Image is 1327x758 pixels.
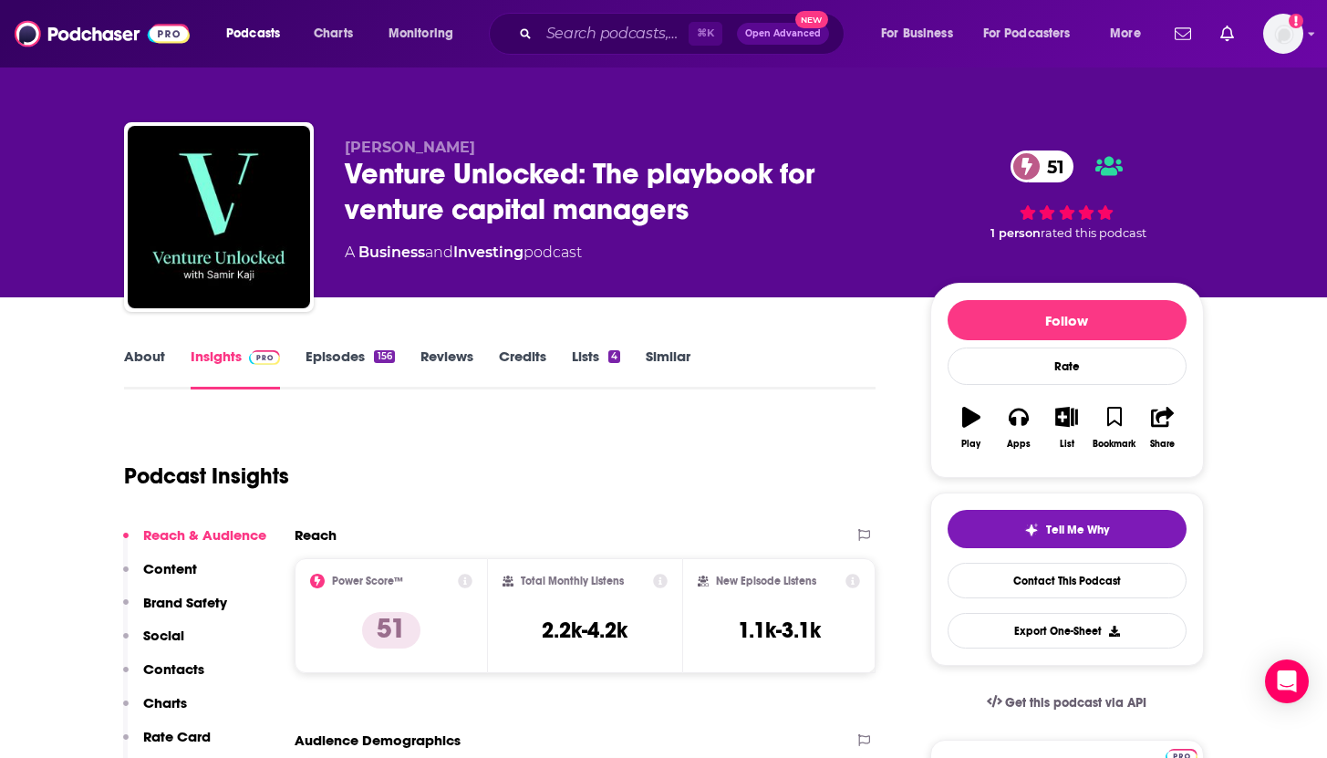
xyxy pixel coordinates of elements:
[646,348,690,389] a: Similar
[1005,695,1146,711] span: Get this podcast via API
[990,226,1041,240] span: 1 person
[1060,439,1074,450] div: List
[123,660,204,694] button: Contacts
[302,19,364,48] a: Charts
[948,613,1187,649] button: Export One-Sheet
[948,395,995,461] button: Play
[1138,395,1186,461] button: Share
[972,680,1162,725] a: Get this podcast via API
[716,575,816,587] h2: New Episode Listens
[1110,21,1141,47] span: More
[249,350,281,365] img: Podchaser Pro
[420,348,473,389] a: Reviews
[1265,659,1309,703] div: Open Intercom Messenger
[1091,395,1138,461] button: Bookmark
[374,350,394,363] div: 156
[143,728,211,745] p: Rate Card
[123,560,197,594] button: Content
[1263,14,1303,54] span: Logged in as TrevorC
[948,300,1187,340] button: Follow
[881,21,953,47] span: For Business
[1046,523,1109,537] span: Tell Me Why
[521,575,624,587] h2: Total Monthly Listens
[143,627,184,644] p: Social
[868,19,976,48] button: open menu
[1213,18,1241,49] a: Show notifications dropdown
[971,19,1097,48] button: open menu
[314,21,353,47] span: Charts
[213,19,304,48] button: open menu
[362,612,420,649] p: 51
[542,617,627,644] h3: 2.2k-4.2k
[745,29,821,38] span: Open Advanced
[332,575,403,587] h2: Power Score™
[143,694,187,711] p: Charts
[948,563,1187,598] a: Contact This Podcast
[1024,523,1039,537] img: tell me why sparkle
[1289,14,1303,28] svg: Add a profile image
[689,22,722,46] span: ⌘ K
[1167,18,1198,49] a: Show notifications dropdown
[295,526,337,544] h2: Reach
[191,348,281,389] a: InsightsPodchaser Pro
[506,13,862,55] div: Search podcasts, credits, & more...
[376,19,477,48] button: open menu
[1263,14,1303,54] img: User Profile
[123,627,184,660] button: Social
[306,348,394,389] a: Episodes156
[499,348,546,389] a: Credits
[123,526,266,560] button: Reach & Audience
[738,617,821,644] h3: 1.1k-3.1k
[1007,439,1031,450] div: Apps
[345,242,582,264] div: A podcast
[948,510,1187,548] button: tell me why sparkleTell Me Why
[128,126,310,308] img: Venture Unlocked: The playbook for venture capital managers
[737,23,829,45] button: Open AdvancedNew
[1029,151,1073,182] span: 51
[143,594,227,611] p: Brand Safety
[930,139,1204,252] div: 51 1 personrated this podcast
[124,348,165,389] a: About
[425,244,453,261] span: and
[1041,226,1146,240] span: rated this podcast
[345,139,475,156] span: [PERSON_NAME]
[608,350,620,363] div: 4
[123,594,227,628] button: Brand Safety
[143,526,266,544] p: Reach & Audience
[1263,14,1303,54] button: Show profile menu
[1011,151,1073,182] a: 51
[124,462,289,490] h1: Podcast Insights
[539,19,689,48] input: Search podcasts, credits, & more...
[1097,19,1164,48] button: open menu
[1150,439,1175,450] div: Share
[358,244,425,261] a: Business
[995,395,1042,461] button: Apps
[389,21,453,47] span: Monitoring
[961,439,980,450] div: Play
[123,694,187,728] button: Charts
[143,660,204,678] p: Contacts
[226,21,280,47] span: Podcasts
[948,348,1187,385] div: Rate
[295,732,461,749] h2: Audience Demographics
[1093,439,1135,450] div: Bookmark
[795,11,828,28] span: New
[572,348,620,389] a: Lists4
[143,560,197,577] p: Content
[983,21,1071,47] span: For Podcasters
[1042,395,1090,461] button: List
[15,16,190,51] img: Podchaser - Follow, Share and Rate Podcasts
[453,244,524,261] a: Investing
